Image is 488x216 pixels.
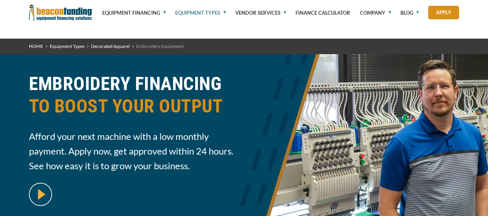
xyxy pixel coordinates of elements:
[29,183,52,206] img: video modal pop-up play button
[91,43,130,49] a: Decorated Apparel
[29,95,240,117] span: TO BOOST YOUR OUTPUT
[29,43,43,49] a: HOME
[50,43,84,49] a: Equipment Types
[29,73,240,123] h1: EMBROIDERY FINANCING
[136,43,184,49] span: Embroidery Equipment
[428,6,459,19] a: Apply
[29,129,240,173] span: Afford your next machine with a low monthly payment. Apply now, get approved within 24 hours. See...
